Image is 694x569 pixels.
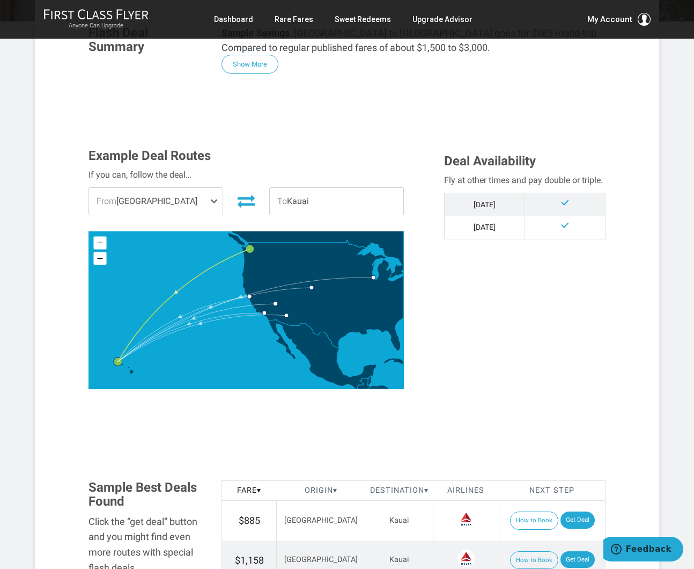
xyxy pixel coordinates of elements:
[284,516,358,525] span: [GEOGRAPHIC_DATA]
[43,9,149,20] img: First Class Flyer
[88,168,404,182] div: If you can, follow the deal…
[424,486,429,495] span: ▾
[587,13,651,26] button: My Account
[433,480,499,501] th: Airlines
[222,480,277,501] th: Fare
[499,480,606,501] th: Next Step
[277,196,287,206] span: To
[457,510,475,528] span: Delta Airlines
[222,26,606,55] p: : [GEOGRAPHIC_DATA] to [GEOGRAPHIC_DATA] goes for $885 round-trip. Compared to regular published ...
[270,188,403,215] span: Kauai
[88,148,211,163] span: Example Deal Routes
[88,26,206,54] h3: Flash Deal Summary
[333,486,337,495] span: ▾
[97,196,116,206] span: From
[214,10,253,29] a: Dashboard
[43,22,149,30] small: Anyone Can Upgrade
[276,480,366,501] th: Origin
[284,555,358,564] span: [GEOGRAPHIC_DATA]
[412,10,472,29] a: Upgrade Advisor
[368,376,372,386] path: Belize
[275,10,313,29] a: Rare Fares
[262,311,271,315] g: Los Angeles
[444,173,606,187] div: Fly at other times and pay double or triple.
[603,537,683,564] iframe: Opens a widget where you can find more information
[389,555,409,564] span: Kauai
[335,10,391,29] a: Sweet Redeems
[43,9,149,30] a: First Class FlyerAnyone Can Upgrade
[366,480,433,501] th: Destination
[444,154,536,169] span: Deal Availability
[560,551,595,568] a: Get Deal
[269,320,376,391] path: Mexico
[257,486,261,495] span: ▾
[246,245,261,253] g: Seattle
[89,188,223,215] span: [GEOGRAPHIC_DATA]
[444,193,525,216] td: [DATE]
[560,512,595,529] a: Get Deal
[239,515,260,526] span: $885
[587,13,632,26] span: My Account
[444,216,525,239] td: [DATE]
[88,480,206,509] h3: Sample Best Deals Found
[222,27,290,39] strong: Sample Savings
[457,550,475,567] span: Delta Airlines
[114,358,129,366] g: Kauai
[235,555,264,566] span: $1,158
[389,516,409,525] span: Kauai
[357,378,372,393] path: Guatemala
[510,512,558,530] button: How to Book
[222,55,278,74] button: Show More
[231,189,261,213] button: Invert Route Direction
